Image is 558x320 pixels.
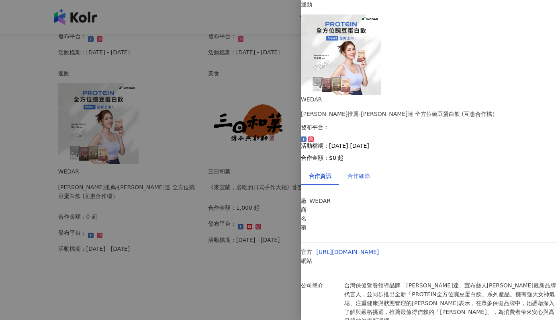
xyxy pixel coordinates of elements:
a: [URL][DOMAIN_NAME] [317,249,379,255]
p: 發布平台： [301,124,558,130]
div: WEDAR [301,95,558,104]
p: 合作金額： $0 起 [301,155,558,161]
div: 合作細節 [347,171,370,180]
p: 廠商名稱 [301,196,305,232]
div: [PERSON_NAME]推薦-[PERSON_NAME]達 全方位豌豆蛋白飲 (互惠合作檔） [301,109,558,118]
img: WEDAR薇達 全方位豌豆蛋白飲 [301,14,381,95]
div: 合作資訊 [309,171,331,180]
p: WEDAR [309,196,348,205]
p: 活動檔期：[DATE]-[DATE] [301,142,558,149]
p: 公司簡介 [301,281,340,290]
p: 官方網站 [301,248,313,265]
